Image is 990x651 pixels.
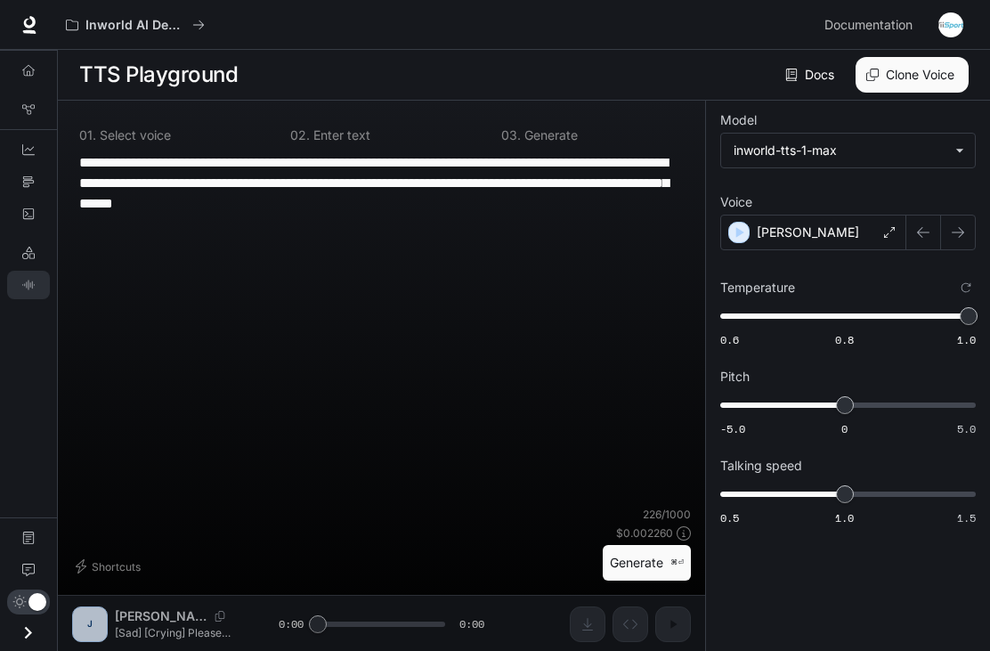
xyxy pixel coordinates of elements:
[7,524,50,552] a: Documentation
[720,114,757,126] p: Model
[58,7,213,43] button: All workspaces
[7,271,50,299] a: TTS Playground
[835,510,854,525] span: 1.0
[7,556,50,584] a: Feedback
[96,129,171,142] p: Select voice
[72,552,148,581] button: Shortcuts
[720,510,739,525] span: 0.5
[956,278,976,297] button: Reset to default
[856,57,969,93] button: Clone Voice
[7,135,50,164] a: Dashboards
[933,7,969,43] button: User avatar
[720,421,745,436] span: -5.0
[310,129,370,142] p: Enter text
[7,167,50,196] a: Traces
[938,12,963,37] img: User avatar
[720,196,752,208] p: Voice
[7,239,50,267] a: LLM Playground
[290,129,310,142] p: 0 2 .
[7,56,50,85] a: Overview
[957,332,976,347] span: 1.0
[835,332,854,347] span: 0.8
[7,199,50,228] a: Logs
[824,14,913,37] span: Documentation
[957,510,976,525] span: 1.5
[28,591,46,611] span: Dark mode toggle
[501,129,521,142] p: 0 3 .
[79,129,96,142] p: 0 1 .
[817,7,926,43] a: Documentation
[720,332,739,347] span: 0.6
[782,57,841,93] a: Docs
[85,18,185,33] p: Inworld AI Demos
[720,460,802,472] p: Talking speed
[957,421,976,436] span: 5.0
[521,129,578,142] p: Generate
[670,557,684,568] p: ⌘⏎
[734,142,946,159] div: inworld-tts-1-max
[603,545,691,582] button: Generate⌘⏎
[7,95,50,124] a: Graph Registry
[757,224,859,241] p: [PERSON_NAME]
[720,281,795,294] p: Temperature
[721,134,975,167] div: inworld-tts-1-max
[643,507,691,522] p: 226 / 1000
[79,57,238,93] h1: TTS Playground
[8,614,48,651] button: Open drawer
[616,525,673,541] p: $ 0.002260
[720,370,750,383] p: Pitch
[841,421,848,436] span: 0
